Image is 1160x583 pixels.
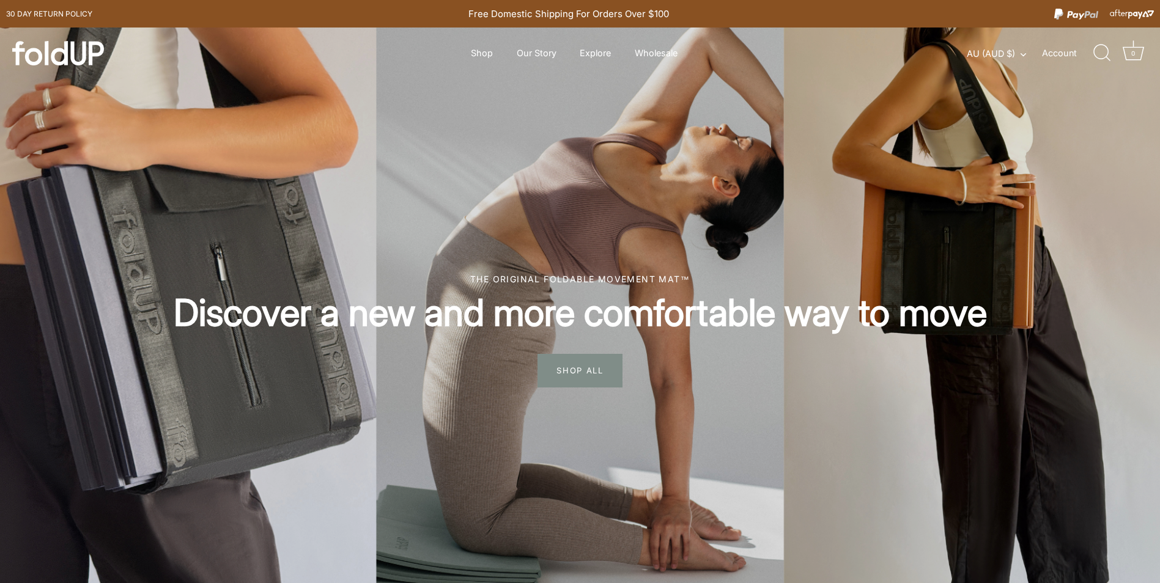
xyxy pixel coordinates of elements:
[6,7,92,21] a: 30 day Return policy
[55,290,1105,335] h2: Discover a new and more comfortable way to move
[441,42,707,65] div: Primary navigation
[1088,40,1115,67] a: Search
[538,354,622,387] span: SHOP ALL
[506,42,567,65] a: Our Story
[55,273,1105,285] div: The original foldable movement mat™
[1120,40,1147,67] a: Cart
[12,41,194,65] a: foldUP
[569,42,622,65] a: Explore
[967,48,1040,59] button: AU (AUD $)
[460,42,504,65] a: Shop
[1042,46,1098,61] a: Account
[624,42,688,65] a: Wholesale
[12,41,104,65] img: foldUP
[1127,47,1139,59] div: 0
